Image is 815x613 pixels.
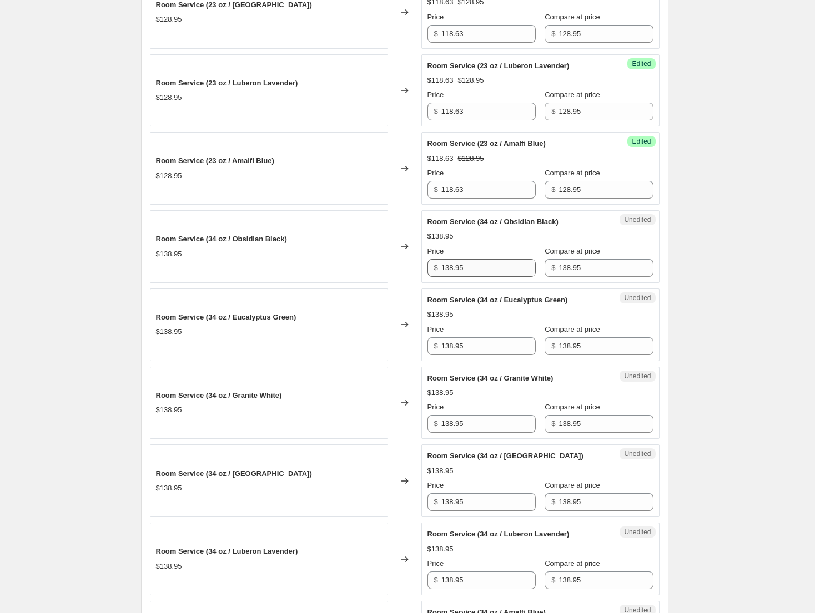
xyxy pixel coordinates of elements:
[545,13,600,21] span: Compare at price
[427,452,583,460] span: Room Service (34 oz / [GEOGRAPHIC_DATA])
[156,547,298,555] span: Room Service (34 oz / Luberon Lavender)
[551,29,555,38] span: $
[551,107,555,115] span: $
[624,372,651,381] span: Unedited
[427,62,570,70] span: Room Service (23 oz / Luberon Lavender)
[427,169,444,177] span: Price
[156,14,182,25] div: $128.95
[434,107,438,115] span: $
[427,75,454,86] div: $118.63
[427,217,559,226] span: Room Service (34 oz / Obsidian Black)
[545,403,600,411] span: Compare at price
[156,561,182,572] div: $138.95
[551,342,555,350] span: $
[427,465,454,477] div: $138.95
[545,325,600,333] span: Compare at price
[545,169,600,177] span: Compare at price
[551,185,555,194] span: $
[156,391,282,399] span: Room Service (34 oz / Granite White)
[458,153,484,164] strike: $128.95
[427,325,444,333] span: Price
[434,419,438,428] span: $
[632,59,651,68] span: Edited
[434,264,438,272] span: $
[427,13,444,21] span: Price
[427,387,454,398] div: $138.95
[632,137,651,146] span: Edited
[434,576,438,584] span: $
[156,326,182,337] div: $138.95
[427,559,444,568] span: Price
[156,235,287,243] span: Room Service (34 oz / Obsidian Black)
[156,79,298,87] span: Room Service (23 oz / Luberon Lavender)
[427,403,444,411] span: Price
[156,170,182,181] div: $128.95
[427,544,454,555] div: $138.95
[434,29,438,38] span: $
[551,576,555,584] span: $
[434,342,438,350] span: $
[427,153,454,164] div: $118.63
[427,374,554,382] span: Room Service (34 oz / Granite White)
[545,90,600,99] span: Compare at price
[156,156,274,165] span: Room Service (23 oz / Amalfi Blue)
[545,481,600,489] span: Compare at price
[551,498,555,506] span: $
[624,449,651,458] span: Unedited
[156,1,312,9] span: Room Service (23 oz / [GEOGRAPHIC_DATA])
[427,90,444,99] span: Price
[427,296,568,304] span: Room Service (34 oz / Eucalyptus Green)
[427,139,546,148] span: Room Service (23 oz / Amalfi Blue)
[458,75,484,86] strike: $128.95
[156,469,312,478] span: Room Service (34 oz / [GEOGRAPHIC_DATA])
[624,215,651,224] span: Unedited
[427,309,454,320] div: $138.95
[551,419,555,428] span: $
[156,404,182,416] div: $138.95
[156,92,182,103] div: $128.95
[551,264,555,272] span: $
[156,313,296,321] span: Room Service (34 oz / Eucalyptus Green)
[434,498,438,506] span: $
[427,481,444,489] span: Price
[427,231,454,242] div: $138.95
[545,247,600,255] span: Compare at price
[434,185,438,194] span: $
[624,293,651,302] span: Unedited
[156,249,182,260] div: $138.95
[427,247,444,255] span: Price
[545,559,600,568] span: Compare at price
[624,528,651,536] span: Unedited
[427,530,570,538] span: Room Service (34 oz / Luberon Lavender)
[156,483,182,494] div: $138.95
